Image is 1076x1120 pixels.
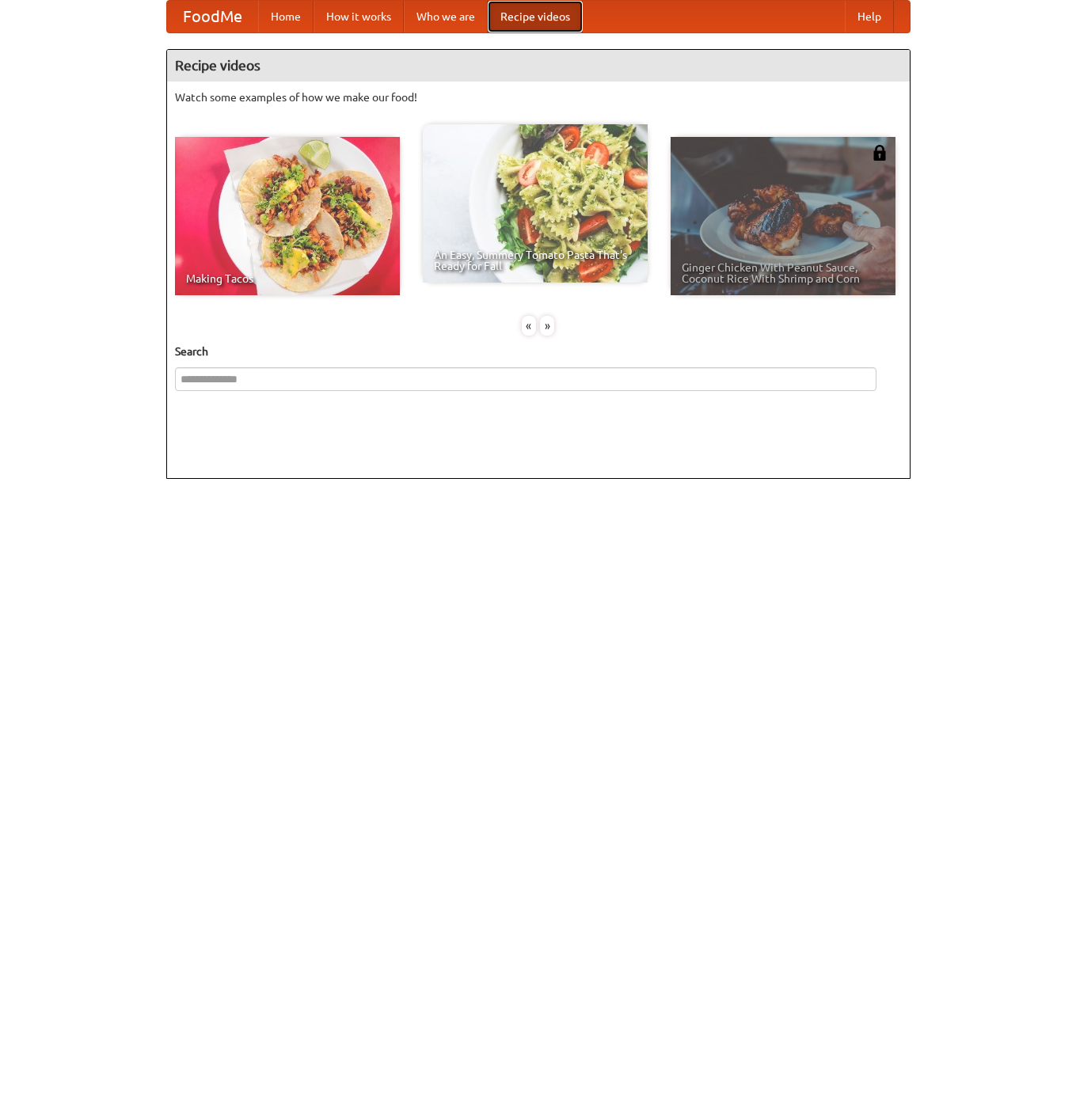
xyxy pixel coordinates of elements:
p: Watch some examples of how we make our food! [175,89,902,105]
a: Home [258,1,314,32]
h5: Search [175,344,902,359]
a: FoodMe [167,1,258,32]
a: Recipe videos [488,1,583,32]
div: « [522,316,536,336]
img: 483408.png [872,145,888,161]
a: Help [845,1,894,32]
span: An Easy, Summery Tomato Pasta That's Ready for Fall [434,249,637,271]
span: Making Tacos [186,273,389,284]
a: An Easy, Summery Tomato Pasta That's Ready for Fall [423,124,648,283]
div: » [540,316,554,336]
a: How it works [314,1,404,32]
a: Who we are [404,1,488,32]
h4: Recipe videos [167,50,910,82]
a: Making Tacos [175,137,400,295]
